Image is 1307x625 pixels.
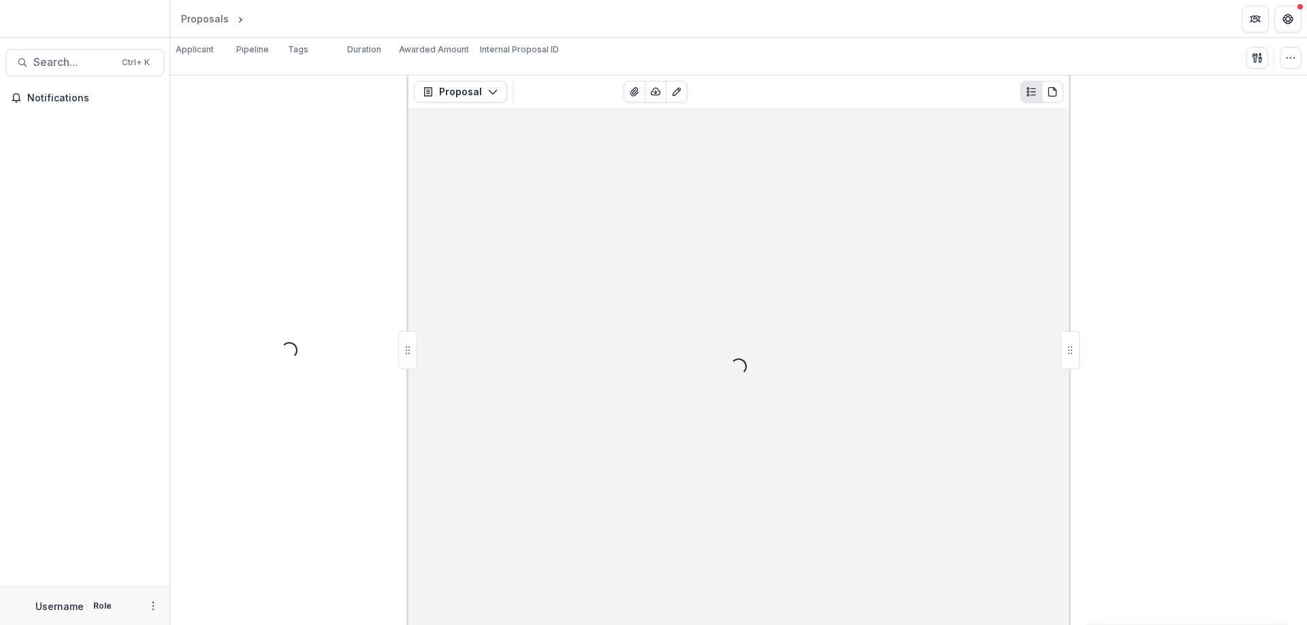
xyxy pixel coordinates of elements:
p: Duration [347,44,381,56]
div: Proposals [181,12,229,26]
p: Username [35,599,84,613]
button: Edit as form [666,81,688,103]
span: Notifications [27,92,159,104]
p: Applicant [176,44,214,56]
button: View Attached Files [624,81,645,103]
button: Notifications [5,87,164,109]
button: Search... [5,49,164,76]
a: Proposals [176,9,234,29]
p: Internal Proposal ID [480,44,559,56]
nav: breadcrumb [176,9,304,29]
p: Awarded Amount [399,44,469,56]
button: Plaintext view [1020,81,1042,103]
button: Proposal [414,81,507,103]
p: Role [89,600,116,612]
p: Pipeline [236,44,269,56]
button: More [145,598,161,614]
span: Search... [33,56,114,69]
button: PDF view [1042,81,1063,103]
p: Tags [288,44,308,56]
button: Get Help [1274,5,1302,33]
div: Ctrl + K [119,55,152,70]
button: Partners [1242,5,1269,33]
